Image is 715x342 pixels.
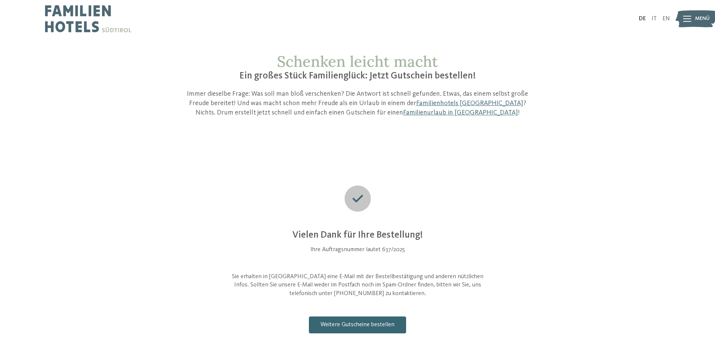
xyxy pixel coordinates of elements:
a: IT [652,16,657,22]
a: EN [662,16,670,22]
p: Immer dieselbe Frage: Was soll man bloß verschenken? Die Antwort ist schnell gefunden. Etwas, das... [179,89,536,118]
a: DE [639,16,646,22]
span: Ein großes Stück Familienglück: Jetzt Gutschein bestellen! [239,71,476,81]
span: Schenken leicht macht [277,52,438,71]
a: Familienurlaub in [GEOGRAPHIC_DATA] [403,109,518,116]
span: Menü [695,15,710,23]
a: Familienhotels [GEOGRAPHIC_DATA] [416,100,523,107]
